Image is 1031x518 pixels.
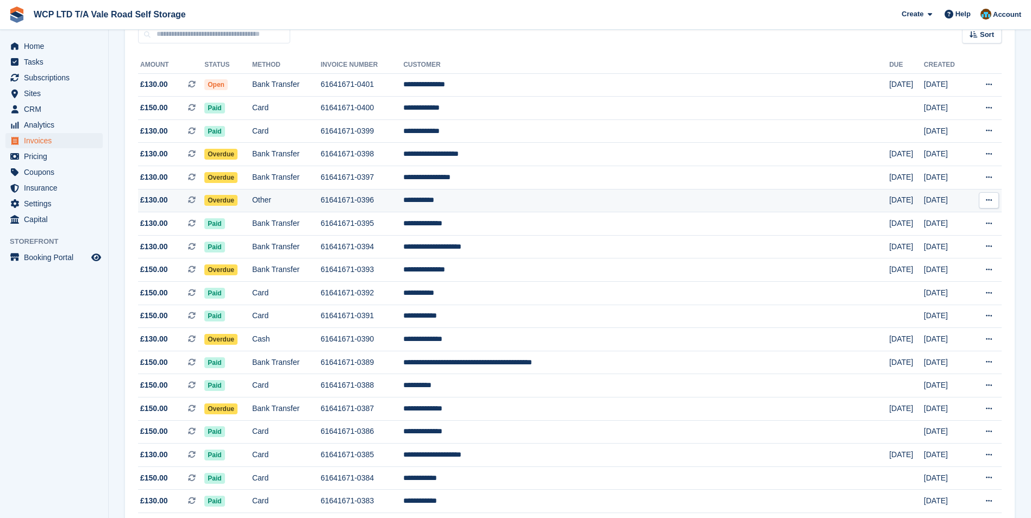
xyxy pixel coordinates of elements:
[924,212,969,236] td: [DATE]
[140,287,168,299] span: £150.00
[252,420,321,444] td: Card
[321,166,403,189] td: 61641671-0397
[204,288,224,299] span: Paid
[204,357,224,368] span: Paid
[204,103,224,113] span: Paid
[140,426,168,437] span: £150.00
[204,56,252,74] th: Status
[321,351,403,374] td: 61641671-0389
[889,351,924,374] td: [DATE]
[924,56,969,74] th: Created
[204,496,224,507] span: Paid
[140,333,168,345] span: £130.00
[204,242,224,252] span: Paid
[321,490,403,513] td: 61641671-0383
[924,466,969,490] td: [DATE]
[24,86,89,101] span: Sites
[140,79,168,90] span: £130.00
[924,490,969,513] td: [DATE]
[24,39,89,54] span: Home
[5,165,103,180] a: menu
[924,235,969,258] td: [DATE]
[980,29,994,40] span: Sort
[252,119,321,143] td: Card
[140,357,168,368] span: £150.00
[321,119,403,143] td: 61641671-0399
[24,180,89,195] span: Insurance
[140,310,168,321] span: £150.00
[5,180,103,195] a: menu
[403,56,889,74] th: Customer
[204,218,224,229] span: Paid
[889,166,924,189] td: [DATE]
[252,328,321,351] td: Cash
[24,149,89,164] span: Pricing
[924,97,969,120] td: [DATE]
[889,235,924,258] td: [DATE]
[204,334,238,345] span: Overdue
[252,466,321,490] td: Card
[321,466,403,490] td: 61641671-0384
[204,149,238,160] span: Overdue
[140,194,168,206] span: £130.00
[140,241,168,252] span: £130.00
[889,143,924,166] td: [DATE]
[204,450,224,460] span: Paid
[321,420,403,444] td: 61641671-0386
[924,166,969,189] td: [DATE]
[924,143,969,166] td: [DATE]
[924,189,969,212] td: [DATE]
[140,125,168,137] span: £130.00
[140,472,168,484] span: £150.00
[889,212,924,236] td: [DATE]
[955,9,971,20] span: Help
[252,374,321,397] td: Card
[252,212,321,236] td: Bank Transfer
[321,97,403,120] td: 61641671-0400
[5,133,103,148] a: menu
[889,56,924,74] th: Due
[204,195,238,206] span: Overdue
[140,218,168,229] span: £130.00
[204,473,224,484] span: Paid
[924,351,969,374] td: [DATE]
[10,236,108,247] span: Storefront
[204,311,224,321] span: Paid
[252,282,321,305] td: Card
[924,282,969,305] td: [DATE]
[24,102,89,117] span: CRM
[140,403,168,414] span: £150.00
[924,397,969,421] td: [DATE]
[9,7,25,23] img: stora-icon-8386f47178a22dfd0bd8f6a31ec36ba5ce8667c1dd55bd0f319d3a0aa187defe.svg
[204,264,238,275] span: Overdue
[204,79,228,90] span: Open
[321,328,403,351] td: 61641671-0390
[140,102,168,113] span: £150.00
[252,97,321,120] td: Card
[924,73,969,97] td: [DATE]
[140,264,168,275] span: £150.00
[252,73,321,97] td: Bank Transfer
[252,351,321,374] td: Bank Transfer
[140,172,168,183] span: £130.00
[5,212,103,227] a: menu
[24,212,89,227] span: Capital
[321,212,403,236] td: 61641671-0395
[321,305,403,328] td: 61641671-0391
[252,490,321,513] td: Card
[321,374,403,397] td: 61641671-0388
[252,235,321,258] td: Bank Transfer
[252,143,321,166] td: Bank Transfer
[993,9,1021,20] span: Account
[321,258,403,282] td: 61641671-0393
[252,305,321,328] td: Card
[924,444,969,467] td: [DATE]
[5,149,103,164] a: menu
[889,397,924,421] td: [DATE]
[5,196,103,211] a: menu
[5,86,103,101] a: menu
[902,9,923,20] span: Create
[24,117,89,132] span: Analytics
[252,56,321,74] th: Method
[924,420,969,444] td: [DATE]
